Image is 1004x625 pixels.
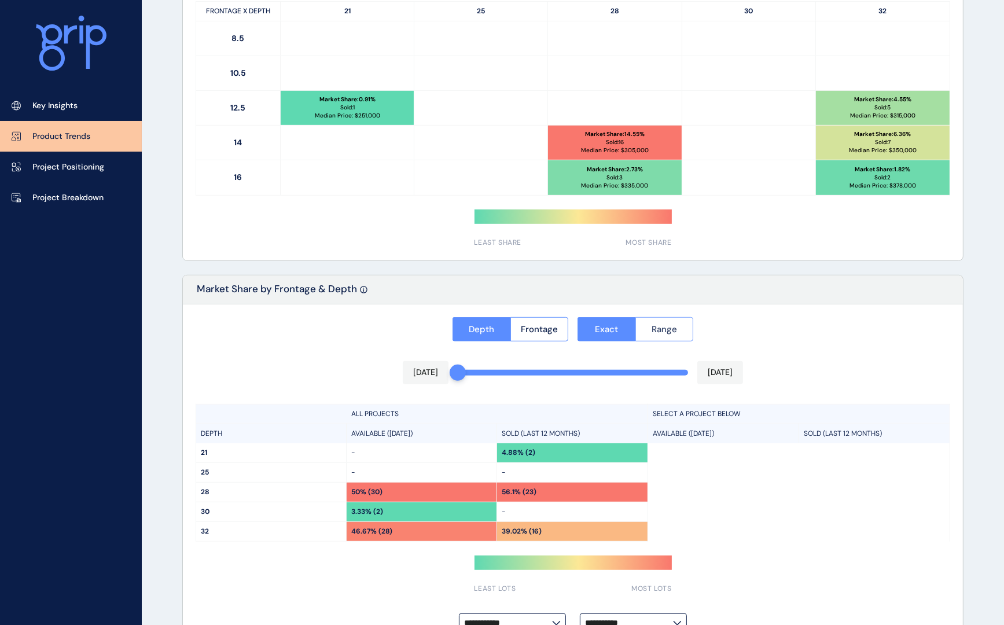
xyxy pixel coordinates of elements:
p: 28 [548,2,682,21]
p: Product Trends [32,131,90,142]
p: Project Breakdown [32,192,104,204]
p: Median Price: $ 251,000 [315,112,380,120]
p: 3.33% (2) [351,507,383,517]
p: FRONTAGE X DEPTH [196,2,281,21]
p: ALL PROJECTS [351,409,399,419]
p: 8.5 [196,21,281,56]
p: Sold: 16 [606,138,624,146]
span: MOST SHARE [626,238,672,248]
p: 25 [414,2,548,21]
button: Range [635,317,694,341]
p: Median Price: $ 335,000 [581,182,648,190]
p: 39.02% (16) [502,527,542,536]
p: Median Price: $ 378,000 [849,182,916,190]
p: AVAILABLE ([DATE]) [351,429,413,439]
p: 10.5 [196,56,281,90]
p: 32 [201,527,341,536]
span: LEAST SHARE [475,238,522,248]
span: MOST LOTS [631,584,671,594]
p: DEPTH [201,429,222,439]
p: 56.1% (23) [502,487,536,497]
p: 14 [196,126,281,160]
p: Median Price: $ 305,000 [581,146,649,155]
p: Market Share : 1.82 % [855,166,910,174]
button: Frontage [510,317,569,341]
p: Market Share : 4.55 % [854,95,911,104]
p: Sold: 7 [875,138,891,146]
p: 12.5 [196,91,281,125]
p: [DATE] [708,367,733,378]
p: Market Share : 0.91 % [319,95,376,104]
p: Market Share by Frontage & Depth [197,282,357,304]
p: Sold: 2 [874,174,891,182]
p: - [351,468,492,477]
p: 21 [281,2,414,21]
p: SOLD (LAST 12 MONTHS) [502,429,580,439]
p: Median Price: $ 350,000 [849,146,917,155]
p: 30 [682,2,816,21]
p: Market Share : 14.55 % [585,130,645,138]
span: Exact [595,323,618,335]
p: SOLD (LAST 12 MONTHS) [804,429,882,439]
p: 21 [201,448,341,458]
p: 28 [201,487,341,497]
p: Sold: 5 [874,104,891,112]
button: Depth [453,317,510,341]
button: Exact [578,317,635,341]
p: Key Insights [32,100,78,112]
p: Sold: 3 [606,174,623,182]
span: Frontage [521,323,558,335]
p: 46.67% (28) [351,527,392,536]
p: SELECT A PROJECT BELOW [653,409,741,419]
p: [DATE] [413,367,438,378]
p: - [351,448,492,458]
p: 25 [201,468,341,477]
p: 4.88% (2) [502,448,535,458]
p: Median Price: $ 315,000 [850,112,915,120]
p: 32 [816,2,950,21]
p: 16 [196,160,281,195]
p: Sold: 1 [340,104,355,112]
p: Market Share : 2.73 % [587,166,643,174]
p: - [502,468,643,477]
p: Market Share : 6.36 % [854,130,911,138]
span: Range [652,323,677,335]
p: 30 [201,507,341,517]
span: LEAST LOTS [475,584,516,594]
p: Project Positioning [32,161,104,173]
p: AVAILABLE ([DATE]) [653,429,714,439]
span: Depth [469,323,494,335]
p: - [502,507,643,517]
p: 50% (30) [351,487,383,497]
